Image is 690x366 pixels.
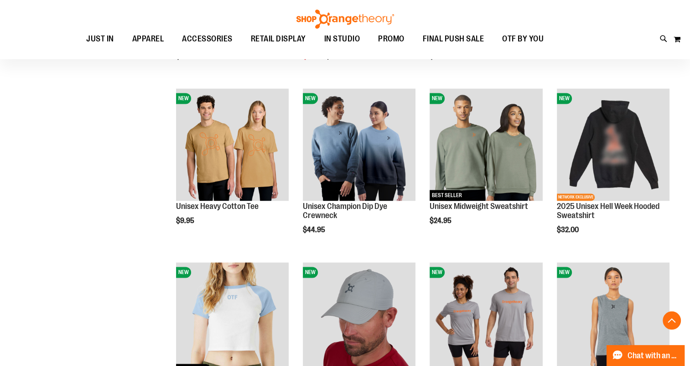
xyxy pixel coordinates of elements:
div: product [298,84,420,257]
a: Unisex Midweight SweatshirtNEWBEST SELLER [430,88,542,202]
span: $32.00 [557,226,580,234]
span: ACCESSORIES [182,29,233,49]
span: OTF BY YOU [502,29,544,49]
img: Unisex Champion Dip Dye Crewneck [303,88,415,201]
span: NEW [557,93,572,104]
span: NEW [430,93,445,104]
span: BEST SELLER [430,190,464,201]
span: JUST IN [86,29,114,49]
div: product [171,84,293,248]
a: Unisex Champion Dip Dye Crewneck [303,202,387,220]
div: product [552,84,674,257]
a: Unisex Midweight Sweatshirt [430,202,528,211]
span: NEW [303,267,318,278]
img: 2025 Hell Week Hooded Sweatshirt [557,88,669,201]
span: FINAL PUSH SALE [423,29,484,49]
span: NEW [430,267,445,278]
span: PROMO [378,29,405,49]
span: Chat with an Expert [628,351,679,360]
span: NEW [303,93,318,104]
span: IN STUDIO [324,29,360,49]
span: NEW [176,267,191,278]
span: NETWORK EXCLUSIVE [557,193,595,201]
span: $24.95 [430,217,453,225]
span: NEW [176,93,191,104]
a: Unisex Heavy Cotton Tee [176,202,259,211]
button: Back To Top [663,311,681,330]
span: APPAREL [132,29,164,49]
span: $9.95 [176,217,196,225]
img: Shop Orangetheory [295,10,395,29]
a: 2025 Unisex Hell Week Hooded Sweatshirt [557,202,659,220]
span: NEW [557,267,572,278]
button: Chat with an Expert [607,345,685,366]
a: 2025 Hell Week Hooded SweatshirtNEWNETWORK EXCLUSIVE [557,88,669,202]
div: product [425,84,547,248]
a: Unisex Heavy Cotton TeeNEW [176,88,289,202]
span: $44.95 [303,226,327,234]
span: RETAIL DISPLAY [251,29,306,49]
img: Unisex Midweight Sweatshirt [430,88,542,201]
a: Unisex Champion Dip Dye CrewneckNEW [303,88,415,202]
img: Unisex Heavy Cotton Tee [176,88,289,201]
